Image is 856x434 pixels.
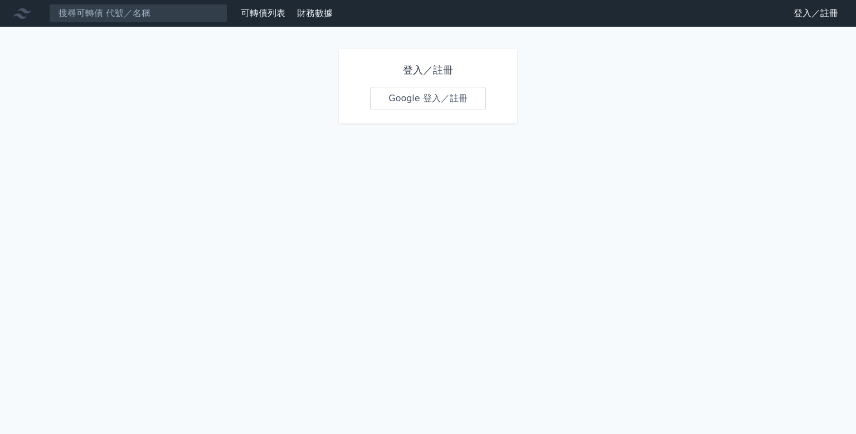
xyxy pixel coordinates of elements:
[370,62,486,78] h1: 登入／註冊
[241,8,285,18] a: 可轉債列表
[785,4,847,22] a: 登入／註冊
[49,4,227,23] input: 搜尋可轉債 代號／名稱
[297,8,333,18] a: 財務數據
[370,87,486,110] a: Google 登入／註冊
